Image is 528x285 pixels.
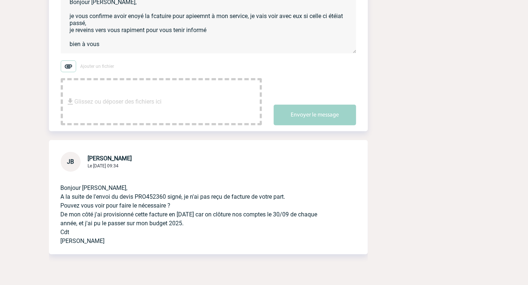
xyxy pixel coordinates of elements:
span: JB [67,158,74,165]
span: Ajouter un fichier [81,64,114,69]
span: Glissez ou déposer des fichiers ici [75,83,162,120]
img: file_download.svg [66,97,75,106]
span: Le [DATE] 09:34 [88,163,119,168]
span: [PERSON_NAME] [88,155,132,162]
p: Bonjour [PERSON_NAME], A la suite de l'envoi du devis PRO452360 signé, je n'ai pas reçu de factur... [61,172,336,246]
button: Envoyer le message [274,105,356,125]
